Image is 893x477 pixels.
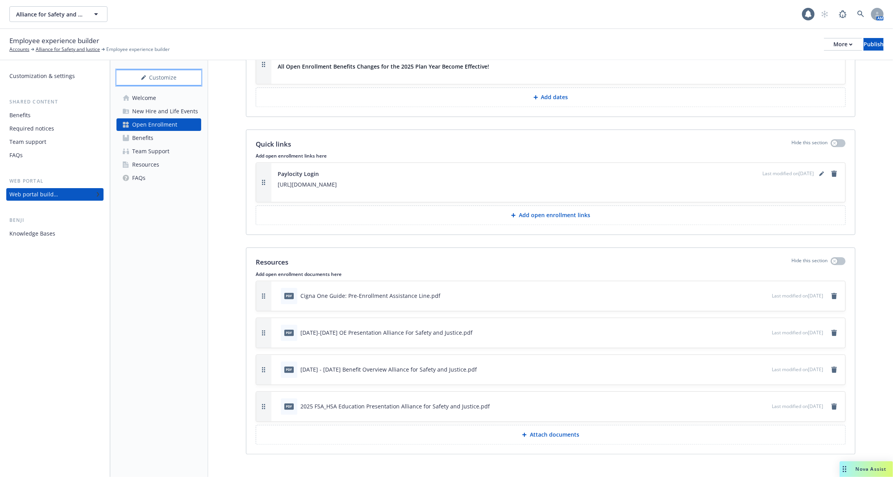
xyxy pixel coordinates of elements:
[541,93,568,101] p: Add dates
[116,132,201,144] a: Benefits
[9,46,29,53] a: Accounts
[6,98,104,106] div: Shared content
[284,293,294,299] span: pdf
[9,149,23,161] div: FAQs
[256,205,846,225] button: Add open enrollment links
[300,365,477,374] div: [DATE] - [DATE] Benefit Overview Alliance for Safety and Justice.pdf
[132,132,153,144] div: Benefits
[6,227,104,240] a: Knowledge Bases
[9,6,107,22] button: Alliance for Safety and Justice
[829,328,839,337] a: remove
[132,158,159,171] div: Resources
[116,145,201,158] a: Team Support
[762,292,769,300] button: preview file
[278,63,489,70] strong: All Open Enrollment Benefits Changes for the 2025 Plan Year Become Effective!
[116,172,201,184] a: FAQs
[9,188,58,201] div: Web portal builder
[132,92,156,104] div: Welcome
[835,6,851,22] a: Report a Bug
[9,136,46,148] div: Team support
[132,105,198,118] div: New Hire and Life Events
[6,70,104,82] a: Customization & settings
[300,402,490,410] div: 2025 FSA_HSA Education Presentation Alliance for Safety and Justice.pdf
[840,461,893,477] button: Nova Assist
[284,403,294,409] span: pdf
[817,6,833,22] a: Start snowing
[749,292,755,300] button: download file
[9,122,54,135] div: Required notices
[829,402,839,411] a: remove
[762,365,769,374] button: preview file
[6,136,104,148] a: Team support
[829,291,839,301] a: remove
[6,122,104,135] a: Required notices
[772,292,823,299] span: Last modified on [DATE]
[9,36,99,46] span: Employee experience builder
[840,461,849,477] div: Drag to move
[749,365,755,374] button: download file
[6,216,104,224] div: Benji
[833,38,853,50] div: More
[772,403,823,410] span: Last modified on [DATE]
[749,328,755,337] button: download file
[132,172,145,184] div: FAQs
[278,170,319,178] span: Paylocity Login
[9,70,75,82] div: Customization & settings
[132,118,177,131] div: Open Enrollment
[116,92,201,104] a: Welcome
[116,70,201,85] button: Customize
[762,170,814,177] span: Last modified on [DATE]
[817,169,826,178] a: editPencil
[864,38,884,50] div: Publish
[116,105,201,118] a: New Hire and Life Events
[256,87,846,107] button: Add dates
[762,328,769,337] button: preview file
[6,109,104,122] a: Benefits
[6,177,104,185] div: Web portal
[6,188,104,201] a: Web portal builder
[256,139,291,149] p: Quick links
[256,271,846,277] p: Add open enrollment documents here
[284,330,294,336] span: pdf
[256,152,846,159] p: Add open enrollment links here
[6,149,104,161] a: FAQs
[791,257,828,267] p: Hide this section
[772,366,823,373] span: Last modified on [DATE]
[106,46,170,53] span: Employee experience builder
[300,328,473,337] div: [DATE]-[DATE] OE Presentation Alliance For Safety and Justice.pdf
[519,211,590,219] p: Add open enrollment links
[256,257,288,267] p: Resources
[853,6,869,22] a: Search
[824,38,862,51] button: More
[829,169,839,178] a: remove
[749,402,755,410] button: download file
[132,145,169,158] div: Team Support
[772,329,823,336] span: Last modified on [DATE]
[284,366,294,372] span: pdf
[36,46,100,53] a: Alliance for Safety and Justice
[116,158,201,171] a: Resources
[530,431,579,439] p: Attach documents
[864,38,884,51] button: Publish
[9,227,55,240] div: Knowledge Bases
[9,109,31,122] div: Benefits
[791,139,828,149] p: Hide this section
[16,10,84,18] span: Alliance for Safety and Justice
[278,180,839,189] p: [URL][DOMAIN_NAME]
[300,292,440,300] div: Cigna One Guide: Pre-Enrollment Assistance Line.pdf
[762,402,769,410] button: preview file
[856,466,887,472] span: Nova Assist
[256,425,846,444] button: Attach documents
[829,365,839,374] a: remove
[116,118,201,131] a: Open Enrollment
